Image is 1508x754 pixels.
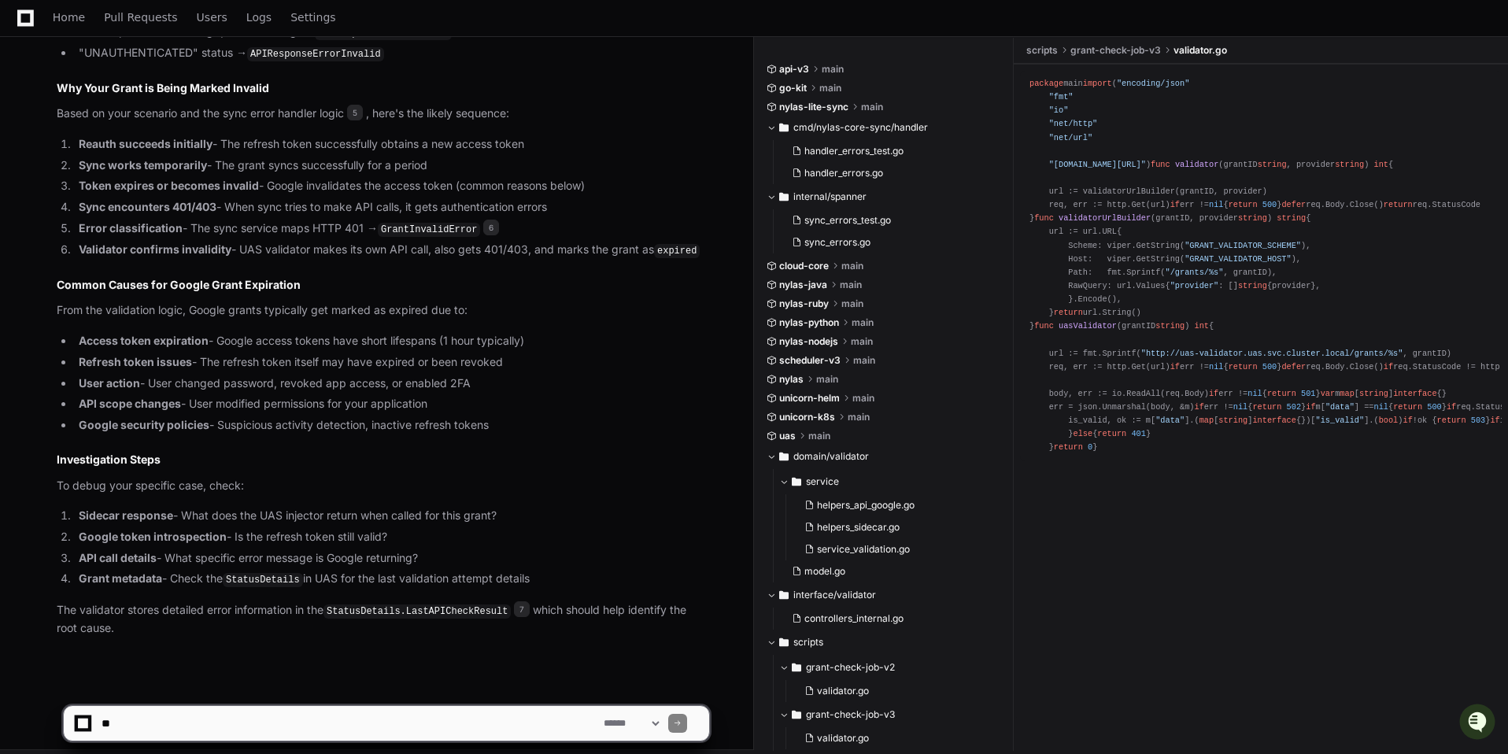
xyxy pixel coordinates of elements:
[808,430,830,442] span: main
[779,586,789,604] svg: Directory
[785,140,992,162] button: handler_errors_test.go
[767,444,1002,469] button: domain/validator
[793,190,867,203] span: internal/spanner
[57,105,709,123] p: Based on your scenario and the sync error handler logic , here's the likely sequence:
[79,571,162,585] strong: Grant metadata
[779,82,807,94] span: go-kit
[851,335,873,348] span: main
[779,260,829,272] span: cloud-core
[817,521,900,534] span: helpers_sidecar.go
[806,475,839,488] span: service
[1166,268,1224,277] span: "/grants/%s"
[1170,362,1180,371] span: if
[1229,362,1258,371] span: return
[247,47,384,61] code: APIResponseErrorInvalid
[779,335,838,348] span: nylas-nodejs
[817,499,915,512] span: helpers_api_google.go
[785,608,992,630] button: controllers_internal.go
[79,158,207,172] strong: Sync works temporarily
[779,392,840,405] span: unicorn-helm
[852,392,874,405] span: main
[1252,416,1295,425] span: interface
[848,411,870,423] span: main
[779,447,789,466] svg: Directory
[1325,402,1355,412] span: "data"
[817,543,910,556] span: service_validation.go
[1384,362,1393,371] span: if
[1049,160,1146,169] span: "[DOMAIN_NAME][URL]"
[1170,200,1180,209] span: if
[1384,200,1413,209] span: return
[1209,200,1223,209] span: nil
[804,167,883,179] span: handler_errors.go
[1209,362,1223,371] span: nil
[852,316,874,329] span: main
[779,63,809,76] span: api-v3
[53,13,85,22] span: Home
[79,397,181,410] strong: API scope changes
[1252,402,1281,412] span: return
[1427,402,1441,412] span: 500
[79,418,209,431] strong: Google security policies
[57,80,709,96] h2: Why Your Grant is Being Marked Invalid
[79,334,209,347] strong: Access token expiration
[1374,402,1388,412] span: nil
[74,549,709,567] li: - What specific error message is Google returning?
[54,133,199,146] div: We're available if you need us!
[798,494,992,516] button: helpers_api_google.go
[1321,389,1335,398] span: var
[793,589,876,601] span: interface/validator
[793,636,823,649] span: scripts
[1267,389,1296,398] span: return
[1155,416,1185,425] span: "data"
[79,530,227,543] strong: Google token introspection
[1151,160,1170,169] span: func
[1262,200,1277,209] span: 500
[779,469,1002,494] button: service
[1247,389,1262,398] span: nil
[74,528,709,546] li: - Is the refresh token still valid?
[1199,416,1214,425] span: map
[1029,77,1492,455] div: main ( ) { url := validatorUrlBuilder(grantID, provider) req, err := http.Get(url) err != { } req...
[1306,402,1315,412] span: if
[1238,213,1267,223] span: string
[1073,429,1092,438] span: else
[74,220,709,238] li: - The sync service maps HTTP 401 →
[54,117,258,133] div: Start new chat
[79,200,216,213] strong: Sync encounters 401/403
[1070,44,1161,57] span: grant-check-job-v3
[1026,44,1058,57] span: scripts
[767,115,1002,140] button: cmd/nylas-core-sync/handler
[1393,402,1422,412] span: return
[792,472,801,491] svg: Directory
[798,538,992,560] button: service_validation.go
[1218,416,1247,425] span: string
[1049,105,1069,115] span: "io"
[378,223,480,237] code: GrantInvalidError
[1195,321,1209,331] span: int
[861,101,883,113] span: main
[16,117,44,146] img: 1756235613930-3d25f9e4-fa56-45dd-b3ad-e072dfbd1548
[822,63,844,76] span: main
[1379,416,1399,425] span: bool
[157,165,190,177] span: Pylon
[57,477,709,495] p: To debug your specific case, check:
[1117,321,1189,331] span: (grantID )
[1155,321,1185,331] span: string
[79,551,157,564] strong: API call details
[79,137,213,150] strong: Reauth succeeds initially
[1238,281,1267,290] span: string
[804,612,904,625] span: controllers_internal.go
[57,452,709,468] h2: Investigation Steps
[74,507,709,525] li: - What does the UAS injector return when called for this grant?
[74,375,709,393] li: - User changed password, revoked app access, or enabled 2FA
[74,135,709,153] li: - The refresh token successfully obtains a new access token
[1029,79,1063,88] span: package
[79,179,259,192] strong: Token expires or becomes invalid
[1471,416,1485,425] span: 503
[79,355,192,368] strong: Refresh token issues
[514,601,530,617] span: 7
[1229,200,1258,209] span: return
[1340,389,1354,398] span: map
